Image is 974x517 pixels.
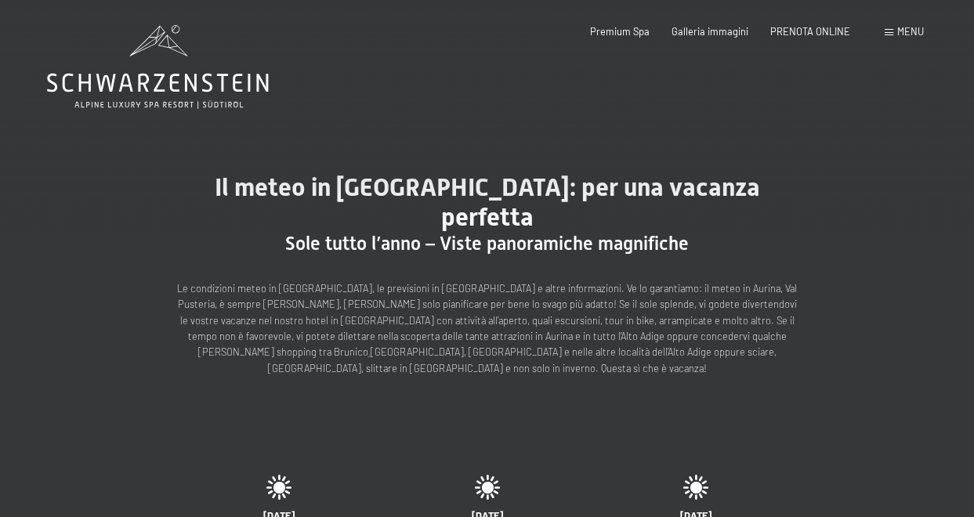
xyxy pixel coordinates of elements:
[590,25,650,38] a: Premium Spa
[897,25,924,38] span: Menu
[770,25,850,38] a: PRENOTA ONLINE
[215,172,760,232] span: Il meteo in [GEOGRAPHIC_DATA]: per una vacanza perfetta
[174,280,801,377] p: Le condizioni meteo in [GEOGRAPHIC_DATA], le previsioni in [GEOGRAPHIC_DATA] e altre informazioni...
[368,345,371,358] a: ,
[672,25,748,38] a: Galleria immagini
[285,233,689,255] span: Sole tutto l’anno – Viste panoramiche magnifiche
